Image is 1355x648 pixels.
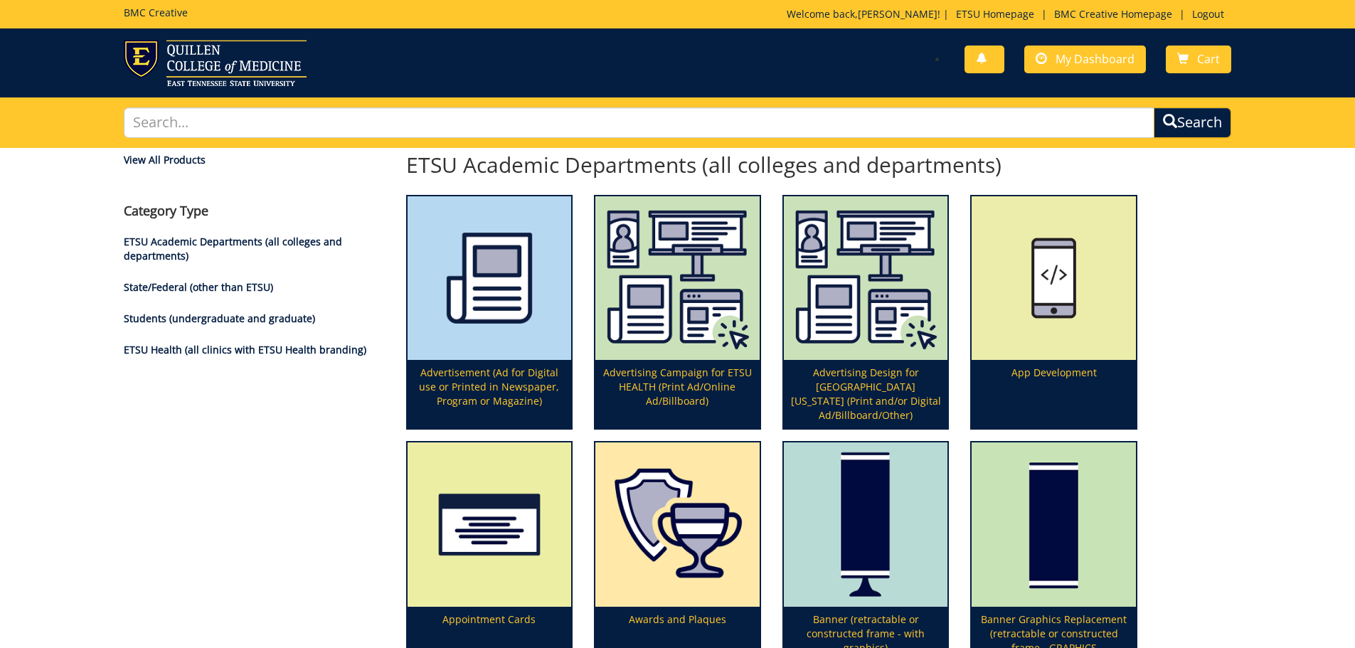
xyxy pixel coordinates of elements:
[595,360,760,428] p: Advertising Campaign for ETSU HEALTH (Print Ad/Online Ad/Billboard)
[784,196,948,429] a: Advertising Design for [GEOGRAPHIC_DATA][US_STATE] (Print and/or Digital Ad/Billboard/Other)
[124,312,315,325] a: Students (undergraduate and graduate)
[124,235,342,262] a: ETSU Academic Departments (all colleges and departments)
[406,153,1137,176] h2: ETSU Academic Departments (all colleges and departments)
[408,196,572,361] img: printmedia-5fff40aebc8a36.86223841.png
[972,196,1136,429] a: App Development
[784,442,948,607] img: retractable-banner-59492b401f5aa8.64163094.png
[1047,7,1179,21] a: BMC Creative Homepage
[124,204,385,218] h4: Category Type
[408,442,572,607] img: appointment%20cards-6556843a9f7d00.21763534.png
[972,360,1136,428] p: App Development
[787,7,1231,21] p: Welcome back, ! | | |
[784,360,948,428] p: Advertising Design for [GEOGRAPHIC_DATA][US_STATE] (Print and/or Digital Ad/Billboard/Other)
[595,196,760,361] img: etsu%20health%20marketing%20campaign%20image-6075f5506d2aa2.29536275.png
[1197,51,1220,67] span: Cart
[1154,107,1231,138] button: Search
[1185,7,1231,21] a: Logout
[124,7,188,18] h5: BMC Creative
[949,7,1041,21] a: ETSU Homepage
[124,343,366,356] a: ETSU Health (all clinics with ETSU Health branding)
[1166,46,1231,73] a: Cart
[595,196,760,429] a: Advertising Campaign for ETSU HEALTH (Print Ad/Online Ad/Billboard)
[124,40,307,86] img: ETSU logo
[784,196,948,361] img: etsu%20health%20marketing%20campaign%20image-6075f5506d2aa2.29536275.png
[972,196,1136,361] img: app%20development%20icon-655684178ce609.47323231.png
[408,360,572,428] p: Advertisement (Ad for Digital use or Printed in Newspaper, Program or Magazine)
[124,153,385,167] a: View All Products
[595,442,760,607] img: plaques-5a7339fccbae09.63825868.png
[1024,46,1146,73] a: My Dashboard
[1056,51,1135,67] span: My Dashboard
[972,442,1136,607] img: graphics-only-banner-5949222f1cdc31.93524894.png
[408,196,572,429] a: Advertisement (Ad for Digital use or Printed in Newspaper, Program or Magazine)
[124,107,1155,138] input: Search...
[858,7,937,21] a: [PERSON_NAME]
[124,280,273,294] a: State/Federal (other than ETSU)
